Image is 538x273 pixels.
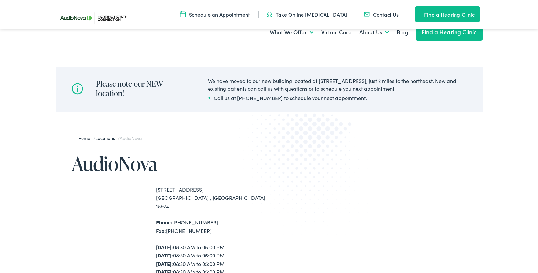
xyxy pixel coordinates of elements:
strong: Phone: [156,219,172,226]
img: utility icon [415,10,421,18]
a: Schedule an Appointment [180,11,250,18]
a: Virtual Care [321,20,352,44]
a: Find a Hearing Clinic [416,23,483,41]
img: utility icon [180,11,186,18]
div: [STREET_ADDRESS] [GEOGRAPHIC_DATA] , [GEOGRAPHIC_DATA] 18974 [156,186,269,210]
span: AudioNova [120,135,142,141]
strong: Fax: [156,227,166,234]
a: About Us [359,20,389,44]
div: We have moved to our new building located at [STREET_ADDRESS], just 2 miles to the northeast. New... [208,77,467,92]
img: utility icon [267,11,272,18]
a: What We Offer [270,20,313,44]
li: Call us at [PHONE_NUMBER] to schedule your next appointment. [208,94,467,102]
a: Blog [397,20,408,44]
span: / / [78,135,142,141]
a: Contact Us [364,11,399,18]
strong: [DATE]: [156,252,173,259]
a: Take Online [MEDICAL_DATA] [267,11,347,18]
div: [PHONE_NUMBER] [PHONE_NUMBER] [156,218,269,235]
strong: [DATE]: [156,260,173,267]
strong: [DATE]: [156,244,173,251]
a: Locations [95,135,118,141]
img: utility icon [364,11,370,18]
a: Home [78,135,93,141]
a: Find a Hearing Clinic [415,6,480,22]
h1: AudioNova [72,153,269,174]
h2: Please note our NEW location! [96,79,182,98]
